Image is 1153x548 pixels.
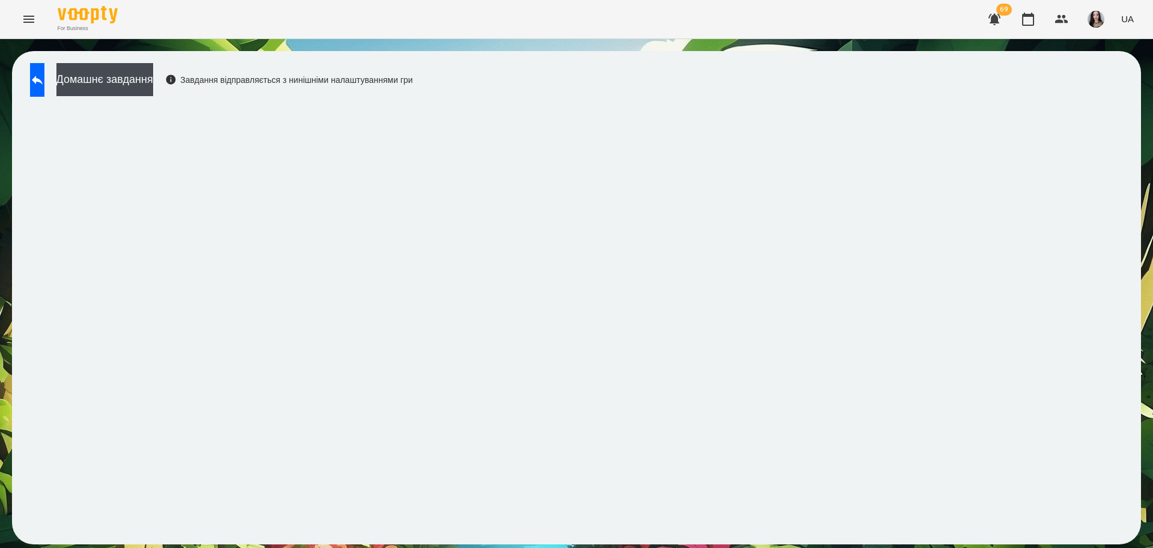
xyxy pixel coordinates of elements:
span: UA [1121,13,1134,25]
span: 69 [996,4,1012,16]
button: Menu [14,5,43,34]
img: 23d2127efeede578f11da5c146792859.jpg [1088,11,1104,28]
div: Завдання відправляється з нинішніми налаштуваннями гри [165,74,413,86]
img: Voopty Logo [58,6,118,23]
span: For Business [58,25,118,32]
button: Домашнє завдання [56,63,153,96]
button: UA [1116,8,1139,30]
